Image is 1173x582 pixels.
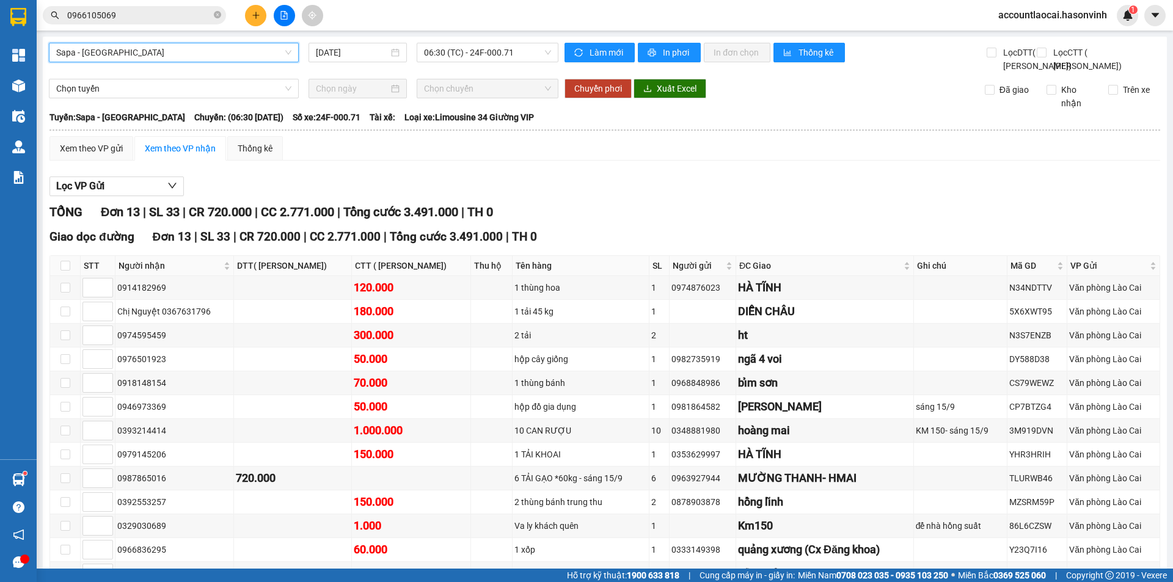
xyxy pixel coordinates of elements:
[671,495,734,509] div: 0878903878
[1009,424,1065,437] div: 3M919DVN
[13,556,24,568] span: message
[738,446,912,463] div: HÀ TĨNH
[651,352,667,366] div: 1
[671,543,734,556] div: 0333149398
[798,569,948,582] span: Miền Nam
[627,570,679,580] strong: 1900 633 818
[471,256,513,276] th: Thu hộ
[565,79,632,98] button: Chuyển phơi
[316,82,389,95] input: Chọn ngày
[651,424,667,437] div: 10
[671,400,734,413] div: 0981864582
[1067,514,1160,538] td: Văn phòng Lào Cai
[354,493,469,511] div: 150.000
[1009,352,1065,366] div: DY588D38
[1007,443,1067,467] td: YHR3HRIH
[574,48,585,58] span: sync
[354,279,469,296] div: 120.000
[514,448,647,461] div: 1 TẢI KHOAI
[738,374,912,391] div: bỉm sơn
[993,570,1046,580] strong: 0369 525 060
[1067,371,1160,395] td: Văn phòng Lào Cai
[1048,46,1124,73] span: Lọc CTT ( [PERSON_NAME])
[117,281,232,294] div: 0914182969
[424,79,551,98] span: Chọn chuyến
[252,11,260,20] span: plus
[1007,371,1067,395] td: CS79WEWZ
[512,230,537,244] span: TH 0
[117,471,232,485] div: 0987865016
[651,519,667,533] div: 1
[390,230,503,244] span: Tổng cước 3.491.000
[101,205,140,219] span: Đơn 13
[117,352,232,366] div: 0976501923
[467,205,493,219] span: TH 0
[798,46,835,59] span: Thống kê
[1069,543,1158,556] div: Văn phòng Lào Cai
[1129,5,1138,14] sup: 1
[1069,352,1158,366] div: Văn phòng Lào Cai
[1067,324,1160,347] td: Văn phòng Lào Cai
[354,327,469,344] div: 300.000
[370,111,395,124] span: Tài xế:
[514,352,647,366] div: hộp cây giống
[117,305,232,318] div: Chị Nguyệt 0367631796
[1069,400,1158,413] div: Văn phòng Lào Cai
[671,376,734,390] div: 0968848986
[1009,281,1065,294] div: N34NDTTV
[1122,10,1133,21] img: icon-new-feature
[1131,5,1135,14] span: 1
[310,230,381,244] span: CC 2.771.000
[1067,300,1160,324] td: Văn phòng Lào Cai
[1067,538,1160,562] td: Văn phòng Lào Cai
[81,256,115,276] th: STT
[657,82,696,95] span: Xuất Excel
[117,400,232,413] div: 0946973369
[354,303,469,320] div: 180.000
[10,8,26,26] img: logo-vxr
[651,567,667,580] div: 5
[738,517,912,534] div: Km150
[995,83,1034,96] span: Đã giao
[1007,300,1067,324] td: 5X6XWT95
[565,43,635,62] button: syncLàm mới
[354,446,469,463] div: 150.000
[12,79,25,92] img: warehouse-icon
[51,11,59,20] span: search
[337,205,340,219] span: |
[189,205,252,219] span: CR 720.000
[1069,424,1158,437] div: Văn phòng Lào Cai
[117,543,232,556] div: 0966836295
[343,205,458,219] span: Tổng cước 3.491.000
[302,5,323,26] button: aim
[738,327,912,344] div: ht
[354,398,469,415] div: 50.000
[1009,495,1065,509] div: MZSRM59P
[651,543,667,556] div: 1
[1007,324,1067,347] td: N3S7ENZB
[738,398,912,415] div: [PERSON_NAME]
[671,424,734,437] div: 0348881980
[514,543,647,556] div: 1 xốp
[354,565,469,582] div: 640.000
[167,181,177,191] span: down
[1069,471,1158,485] div: Văn phòng Lào Cai
[352,256,472,276] th: CTT ( [PERSON_NAME])
[671,281,734,294] div: 0974876023
[1009,448,1065,461] div: YHR3HRIH
[236,470,349,487] div: 720.000
[304,230,307,244] span: |
[1009,519,1065,533] div: 86L6CZSW
[1007,419,1067,443] td: 3M919DVN
[1069,495,1158,509] div: Văn phòng Lào Cai
[354,422,469,439] div: 1.000.000
[988,7,1117,23] span: accountlaocai.hasonvinh
[590,46,625,59] span: Làm mới
[648,48,658,58] span: printer
[49,176,184,196] button: Lọc VP Gửi
[651,471,667,485] div: 6
[634,79,706,98] button: downloadXuất Excel
[514,281,647,294] div: 1 thùng hoa
[1069,329,1158,342] div: Văn phòng Lào Cai
[1069,281,1158,294] div: Văn phòng Lào Cai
